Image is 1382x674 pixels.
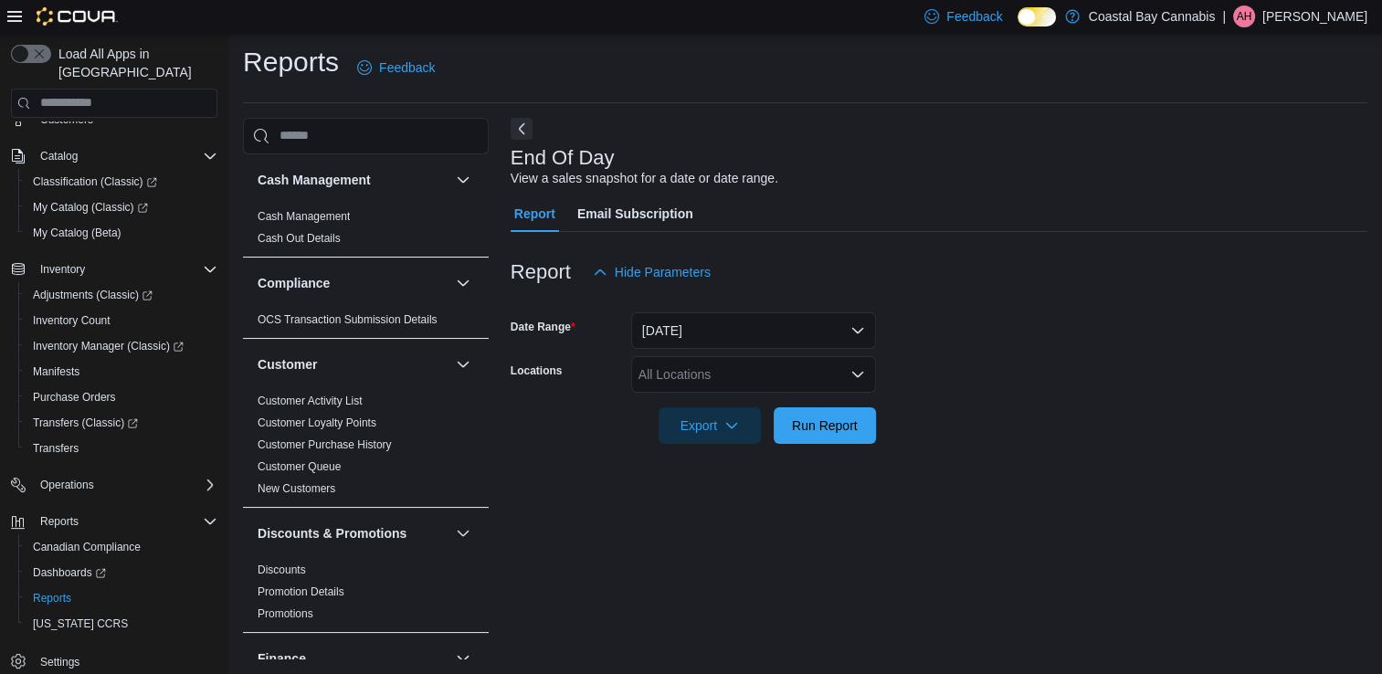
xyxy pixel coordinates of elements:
[33,540,141,554] span: Canadian Compliance
[511,320,575,334] label: Date Range
[850,367,865,382] button: Open list of options
[26,613,217,635] span: Washington CCRS
[26,284,160,306] a: Adjustments (Classic)
[511,118,533,140] button: Next
[26,386,217,408] span: Purchase Orders
[40,478,94,492] span: Operations
[26,536,148,558] a: Canadian Compliance
[258,524,448,542] button: Discounts & Promotions
[26,386,123,408] a: Purchase Orders
[514,195,555,232] span: Report
[18,220,225,246] button: My Catalog (Beta)
[33,511,86,532] button: Reports
[18,282,225,308] a: Adjustments (Classic)
[258,394,363,408] span: Customer Activity List
[40,655,79,669] span: Settings
[18,585,225,611] button: Reports
[33,364,79,379] span: Manifests
[33,565,106,580] span: Dashboards
[26,196,155,218] a: My Catalog (Classic)
[1237,5,1252,27] span: AH
[26,284,217,306] span: Adjustments (Classic)
[26,437,217,459] span: Transfers
[258,313,438,326] a: OCS Transaction Submission Details
[33,649,217,672] span: Settings
[26,196,217,218] span: My Catalog (Classic)
[511,261,571,283] h3: Report
[452,169,474,191] button: Cash Management
[258,171,371,189] h3: Cash Management
[258,563,306,577] span: Discounts
[33,145,217,167] span: Catalog
[946,7,1002,26] span: Feedback
[258,355,317,374] h3: Customer
[258,274,448,292] button: Compliance
[26,536,217,558] span: Canadian Compliance
[26,562,113,584] a: Dashboards
[33,390,116,405] span: Purchase Orders
[243,309,489,338] div: Compliance
[379,58,435,77] span: Feedback
[1233,5,1255,27] div: Alissa Hynds
[1089,5,1216,27] p: Coastal Bay Cannabis
[670,407,750,444] span: Export
[26,335,217,357] span: Inventory Manager (Classic)
[26,587,79,609] a: Reports
[26,437,86,459] a: Transfers
[26,361,217,383] span: Manifests
[258,649,448,668] button: Finance
[258,210,350,223] a: Cash Management
[243,44,339,80] h1: Reports
[33,651,87,673] a: Settings
[659,407,761,444] button: Export
[258,482,335,495] a: New Customers
[26,335,191,357] a: Inventory Manager (Classic)
[511,147,615,169] h3: End Of Day
[4,648,225,674] button: Settings
[18,308,225,333] button: Inventory Count
[51,45,217,81] span: Load All Apps in [GEOGRAPHIC_DATA]
[615,263,711,281] span: Hide Parameters
[1262,5,1367,27] p: [PERSON_NAME]
[18,410,225,436] a: Transfers (Classic)
[40,514,79,529] span: Reports
[26,310,217,332] span: Inventory Count
[258,524,406,542] h3: Discounts & Promotions
[18,384,225,410] button: Purchase Orders
[26,310,118,332] a: Inventory Count
[33,591,71,606] span: Reports
[26,562,217,584] span: Dashboards
[258,585,344,598] a: Promotion Details
[33,288,153,302] span: Adjustments (Classic)
[18,195,225,220] a: My Catalog (Classic)
[258,437,392,452] span: Customer Purchase History
[258,584,344,599] span: Promotion Details
[452,353,474,375] button: Customer
[631,312,876,349] button: [DATE]
[18,436,225,461] button: Transfers
[258,606,313,621] span: Promotions
[258,460,341,473] a: Customer Queue
[350,49,442,86] a: Feedback
[18,534,225,560] button: Canadian Compliance
[33,616,128,631] span: [US_STATE] CCRS
[258,171,448,189] button: Cash Management
[258,459,341,474] span: Customer Queue
[258,312,438,327] span: OCS Transaction Submission Details
[33,200,148,215] span: My Catalog (Classic)
[4,472,225,498] button: Operations
[33,416,138,430] span: Transfers (Classic)
[33,226,121,240] span: My Catalog (Beta)
[26,171,217,193] span: Classification (Classic)
[33,474,217,496] span: Operations
[258,438,392,451] a: Customer Purchase History
[26,361,87,383] a: Manifests
[258,563,306,576] a: Discounts
[4,509,225,534] button: Reports
[511,169,778,188] div: View a sales snapshot for a date or date range.
[4,143,225,169] button: Catalog
[33,511,217,532] span: Reports
[33,145,85,167] button: Catalog
[243,559,489,632] div: Discounts & Promotions
[774,407,876,444] button: Run Report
